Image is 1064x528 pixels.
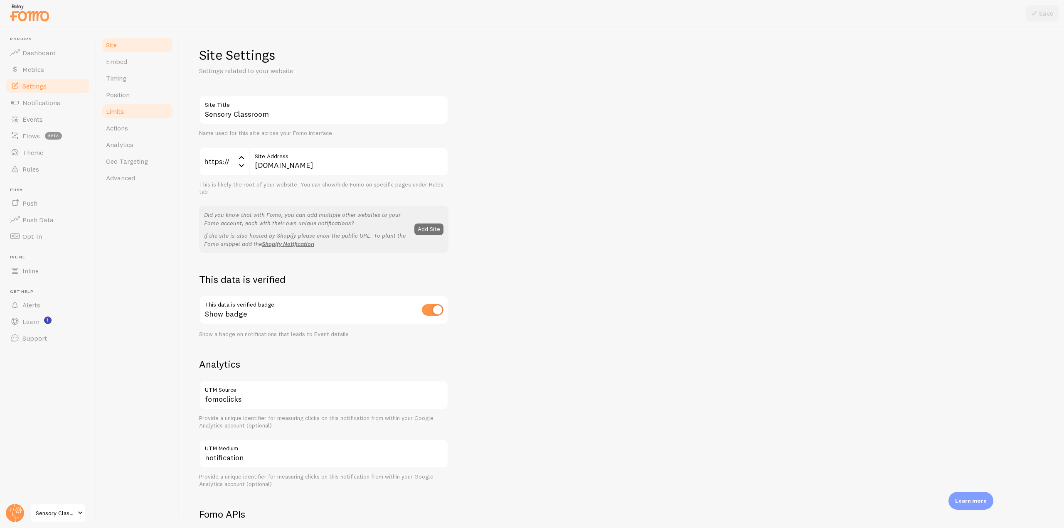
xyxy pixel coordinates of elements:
[5,144,91,161] a: Theme
[414,223,443,235] button: Add Site
[199,415,448,429] div: Provide a unique identifier for measuring clicks on this notification from within your Google Ana...
[101,136,174,153] a: Analytics
[106,174,135,182] span: Advanced
[101,153,174,169] a: Geo Targeting
[199,181,448,196] div: This is likely the root of your website. You can show/hide Fomo on specific pages under Rules tab
[22,148,43,157] span: Theme
[199,147,249,176] div: https://
[106,57,127,66] span: Embed
[22,82,47,90] span: Settings
[22,216,54,224] span: Push Data
[9,2,50,23] img: fomo-relay-logo-orange.svg
[10,255,91,260] span: Inline
[101,169,174,186] a: Advanced
[10,289,91,295] span: Get Help
[101,86,174,103] a: Position
[204,211,409,227] p: Did you know that with Fomo, you can add multiple other websites to your Fomo account, each with ...
[199,439,448,453] label: UTM Medium
[5,44,91,61] a: Dashboard
[249,147,448,161] label: Site Address
[5,263,91,279] a: Inline
[106,74,126,82] span: Timing
[22,334,47,342] span: Support
[22,98,60,107] span: Notifications
[101,103,174,120] a: Limits
[106,140,133,149] span: Analytics
[106,41,117,49] span: Site
[204,231,409,248] p: If the site is also hosted by Shopify please enter the public URL. To plant the Fomo snippet add the
[106,107,124,115] span: Limits
[10,37,91,42] span: Pop-ups
[22,199,37,207] span: Push
[199,47,448,64] h1: Site Settings
[36,508,75,518] span: Sensory Classroom
[101,53,174,70] a: Embed
[199,381,448,395] label: UTM Source
[44,317,52,324] svg: <p>Watch New Feature Tutorials!</p>
[5,228,91,245] a: Opt-In
[101,70,174,86] a: Timing
[22,65,44,74] span: Metrics
[30,503,86,523] a: Sensory Classroom
[101,120,174,136] a: Actions
[5,195,91,211] a: Push
[199,130,448,137] div: Name used for this site across your Fomo interface
[22,49,56,57] span: Dashboard
[199,273,448,286] h2: This data is verified
[199,358,448,371] h2: Analytics
[5,330,91,346] a: Support
[199,473,448,488] div: Provide a unique identifier for measuring clicks on this notification from within your Google Ana...
[5,78,91,94] a: Settings
[199,295,448,326] div: Show badge
[955,497,987,505] p: Learn more
[5,297,91,313] a: Alerts
[199,508,448,521] h2: Fomo APIs
[45,132,62,140] span: beta
[22,301,40,309] span: Alerts
[5,61,91,78] a: Metrics
[22,132,40,140] span: Flows
[101,37,174,53] a: Site
[106,124,128,132] span: Actions
[22,115,43,123] span: Events
[22,232,42,241] span: Opt-In
[22,317,39,326] span: Learn
[199,96,448,110] label: Site Title
[5,128,91,144] a: Flows beta
[22,267,39,275] span: Inline
[106,157,148,165] span: Geo Targeting
[5,211,91,228] a: Push Data
[106,91,130,99] span: Position
[948,492,993,510] div: Learn more
[199,66,399,76] p: Settings related to your website
[262,240,314,248] a: Shopify Notification
[5,161,91,177] a: Rules
[249,147,448,176] input: myhonestcompany.com
[22,165,39,173] span: Rules
[10,187,91,193] span: Push
[5,111,91,128] a: Events
[5,313,91,330] a: Learn
[5,94,91,111] a: Notifications
[199,331,448,338] div: Show a badge on notifications that leads to Event details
